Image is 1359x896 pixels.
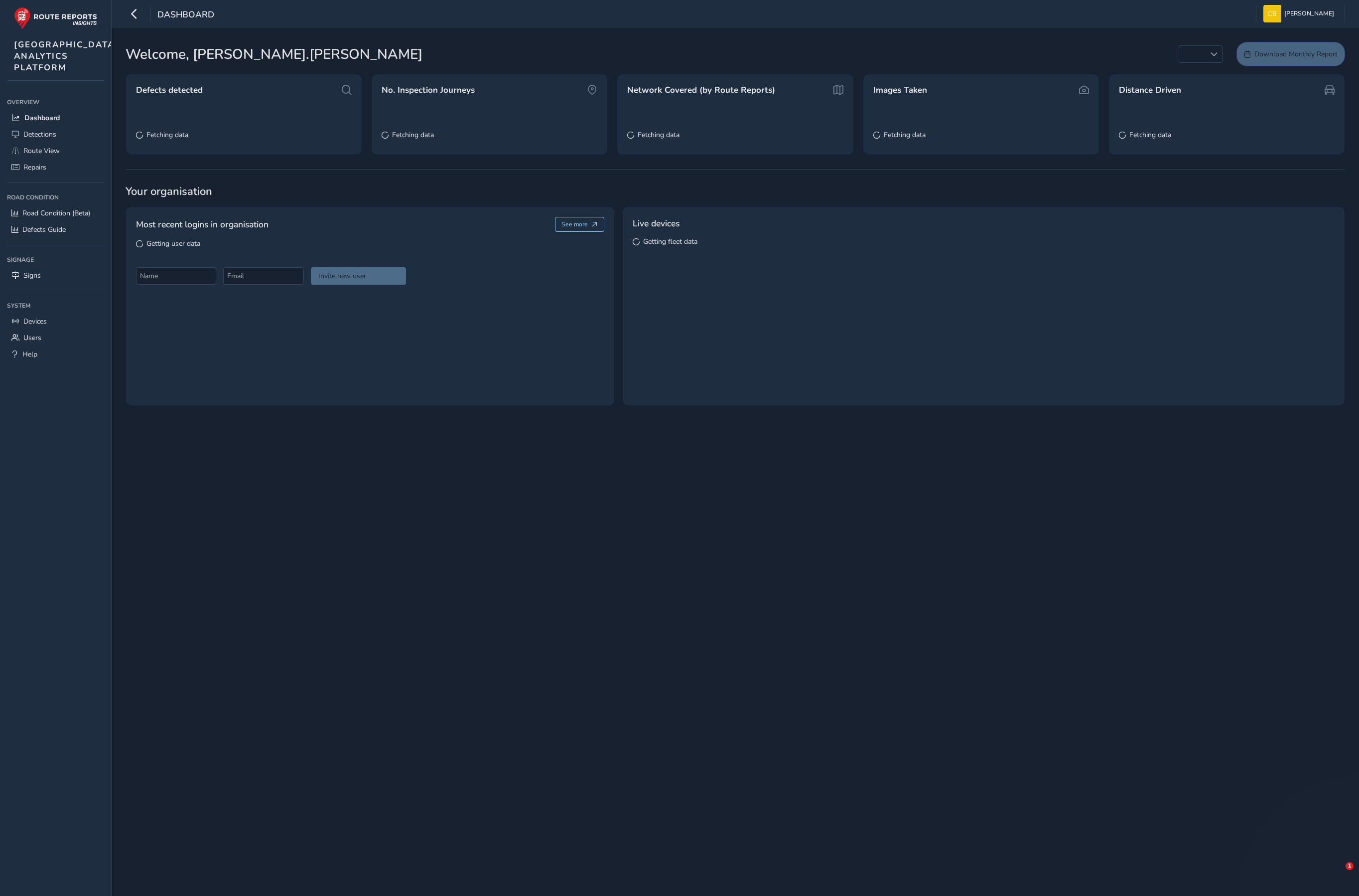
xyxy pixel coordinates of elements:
span: Getting user data [146,239,200,248]
iframe: Intercom live chat [1325,862,1349,886]
div: Road Condition [7,190,104,205]
a: Road Condition (Beta) [7,205,104,221]
a: Defects Guide [7,221,104,238]
span: See more [561,220,588,228]
span: Welcome, [PERSON_NAME].[PERSON_NAME] [126,44,422,65]
input: Name [136,267,216,285]
a: Devices [7,313,104,330]
div: Overview [7,95,104,110]
span: 1 [1346,862,1354,870]
span: Getting fleet data [643,237,697,246]
span: Detections [23,130,56,139]
span: Your organisation [126,184,1345,199]
span: Signs [23,271,41,280]
span: Dashboard [24,113,60,123]
span: Defects detected [136,84,203,96]
span: Fetching data [146,130,188,140]
span: Dashboard [157,8,214,22]
span: Repairs [23,163,46,172]
span: [GEOGRAPHIC_DATA] ANALYTICS PLATFORM [14,39,119,73]
span: Road Condition (Beta) [22,208,90,218]
span: No. Inspection Journeys [382,84,475,96]
a: Help [7,346,104,362]
span: [PERSON_NAME] [1284,5,1334,22]
div: System [7,298,104,313]
span: Most recent logins in organisation [136,218,269,231]
a: Detections [7,126,104,143]
button: [PERSON_NAME] [1263,5,1338,22]
span: Defects Guide [22,225,66,234]
a: Signs [7,267,104,284]
img: rr logo [14,7,97,29]
span: Users [23,333,41,343]
span: Fetching data [392,130,434,140]
button: See more [555,217,604,232]
span: Help [22,350,37,359]
span: Fetching data [1129,130,1171,140]
span: Route View [23,146,60,156]
a: Route View [7,143,104,159]
span: Images Taken [873,84,927,96]
a: Users [7,330,104,346]
span: Distance Driven [1119,84,1181,96]
div: Signage [7,252,104,267]
span: Fetching data [884,130,926,140]
span: Fetching data [638,130,679,140]
a: Dashboard [7,110,104,126]
span: Live devices [633,217,679,230]
span: Devices [23,317,47,326]
input: Email [223,267,303,285]
span: Network Covered (by Route Reports) [627,84,775,96]
a: Repairs [7,159,104,176]
img: diamond-layout [1263,5,1281,22]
